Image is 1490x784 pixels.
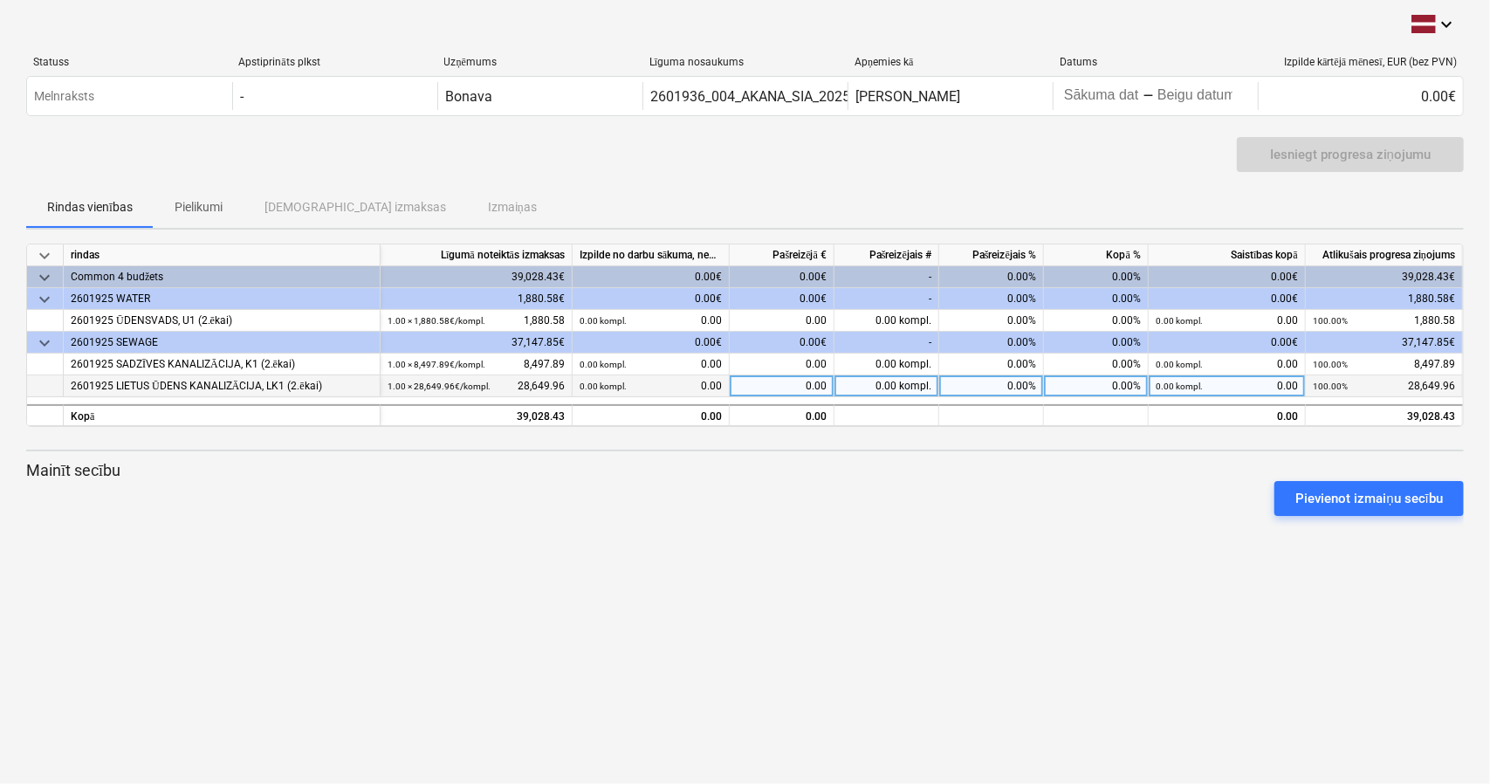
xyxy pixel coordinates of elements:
[939,310,1044,332] div: 0.00%
[1313,354,1455,375] div: 8,497.89
[1156,382,1203,391] small: 0.00 kompl.
[381,288,573,310] div: 1,880.58€
[47,198,133,217] p: Rindas vienības
[939,244,1044,266] div: Pašreizējais %
[34,245,55,266] span: keyboard_arrow_down
[64,244,381,266] div: rindas
[834,310,939,332] div: 0.00 kompl.
[388,316,485,326] small: 1.00 × 1,880.58€ / kompl.
[1306,266,1463,288] div: 39,028.43€
[834,266,939,288] div: -
[1156,360,1203,369] small: 0.00 kompl.
[1154,84,1236,108] input: Beigu datums
[573,266,730,288] div: 0.00€
[834,244,939,266] div: Pašreizējais #
[730,332,834,354] div: 0.00€
[1044,310,1149,332] div: 0.00%
[71,310,373,332] div: 2601925 ŪDENSVADS, U1 (2.ēkai)
[381,244,573,266] div: Līgumā noteiktās izmaksas
[939,332,1044,354] div: 0.00%
[580,360,627,369] small: 0.00 kompl.
[580,382,627,391] small: 0.00 kompl.
[1044,375,1149,397] div: 0.00%
[33,56,224,68] div: Statuss
[34,289,55,310] span: keyboard_arrow_down
[649,56,841,69] div: Līguma nosaukums
[1156,375,1298,397] div: 0.00
[730,375,834,397] div: 0.00
[1044,332,1149,354] div: 0.00%
[388,354,565,375] div: 8,497.89
[1313,360,1348,369] small: 100.00%
[1436,14,1457,35] i: keyboard_arrow_down
[1060,56,1251,68] div: Datums
[1061,84,1143,108] input: Sākuma datums
[730,244,834,266] div: Pašreizējā €
[1149,244,1306,266] div: Saistības kopā
[855,56,1046,69] div: Apņemies kā
[381,266,573,288] div: 39,028.43€
[1313,375,1455,397] div: 28,649.96
[580,354,722,375] div: 0.00
[1156,354,1298,375] div: 0.00
[1313,382,1348,391] small: 100.00%
[34,87,94,106] p: Melnraksts
[238,56,429,69] div: Apstiprināts plkst
[175,198,223,217] p: Pielikumi
[71,375,373,397] div: 2601925 LIETUS ŪDENS KANALIZĀCIJA, LK1 (2.ēkai)
[1274,481,1464,516] button: Pievienot izmaiņu secību
[573,244,730,266] div: Izpilde no darbu sākuma, neskaitot kārtējā mēneša izpildi
[580,406,722,428] div: 0.00
[1149,332,1306,354] div: 0.00€
[1313,406,1455,428] div: 39,028.43
[1044,354,1149,375] div: 0.00%
[730,354,834,375] div: 0.00
[1295,487,1443,510] div: Pievienot izmaiņu secību
[444,56,635,69] div: Uzņēmums
[1313,310,1455,332] div: 1,880.58
[1313,316,1348,326] small: 100.00%
[388,406,565,428] div: 39,028.43
[1156,310,1298,332] div: 0.00
[64,404,381,426] div: Kopā
[834,332,939,354] div: -
[939,354,1044,375] div: 0.00%
[1149,266,1306,288] div: 0.00€
[34,267,55,288] span: keyboard_arrow_down
[71,288,373,310] div: 2601925 WATER
[445,88,492,105] div: Bonava
[730,404,834,426] div: 0.00
[381,332,573,354] div: 37,147.85€
[1044,288,1149,310] div: 0.00%
[939,288,1044,310] div: 0.00%
[939,266,1044,288] div: 0.00%
[1156,316,1203,326] small: 0.00 kompl.
[1258,82,1463,110] div: 0.00€
[834,288,939,310] div: -
[573,332,730,354] div: 0.00€
[71,332,373,354] div: 2601925 SEWAGE
[580,316,627,326] small: 0.00 kompl.
[1149,288,1306,310] div: 0.00€
[573,288,730,310] div: 0.00€
[730,266,834,288] div: 0.00€
[1044,244,1149,266] div: Kopā %
[580,310,722,332] div: 0.00
[240,88,244,105] div: -
[730,310,834,332] div: 0.00
[71,266,373,288] div: Common 4 budžets
[388,360,485,369] small: 1.00 × 8,497.89€ / kompl.
[1306,288,1463,310] div: 1,880.58€
[834,375,939,397] div: 0.00 kompl.
[1143,91,1154,101] div: -
[939,375,1044,397] div: 0.00%
[580,375,722,397] div: 0.00
[34,333,55,354] span: keyboard_arrow_down
[71,354,373,375] div: 2601925 SADZĪVES KANALIZĀCIJA, K1 (2.ēkai)
[730,288,834,310] div: 0.00€
[388,382,491,391] small: 1.00 × 28,649.96€ / kompl.
[1306,332,1463,354] div: 37,147.85€
[1044,266,1149,288] div: 0.00%
[26,460,1464,481] p: Mainīt secību
[388,375,565,397] div: 28,649.96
